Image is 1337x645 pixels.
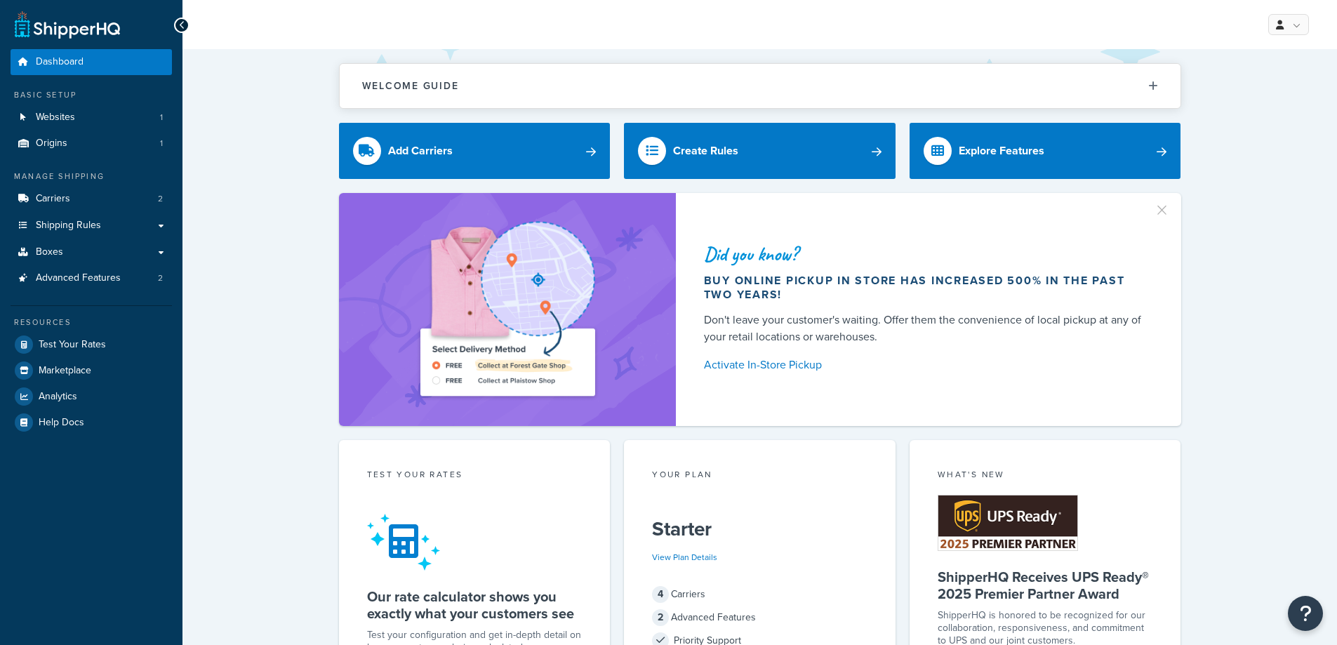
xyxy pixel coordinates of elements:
a: Marketplace [11,358,172,383]
span: 1 [160,138,163,149]
li: Advanced Features [11,265,172,291]
h5: Starter [652,518,867,540]
span: Origins [36,138,67,149]
span: Analytics [39,391,77,403]
span: Boxes [36,246,63,258]
span: 2 [158,272,163,284]
a: Analytics [11,384,172,409]
div: Add Carriers [388,141,453,161]
li: Carriers [11,186,172,212]
div: Create Rules [673,141,738,161]
a: Explore Features [910,123,1181,179]
h2: Welcome Guide [362,81,459,91]
a: Dashboard [11,49,172,75]
li: Websites [11,105,172,131]
h5: ShipperHQ Receives UPS Ready® 2025 Premier Partner Award [938,568,1153,602]
a: Origins1 [11,131,172,157]
div: Don't leave your customer's waiting. Offer them the convenience of local pickup at any of your re... [704,312,1148,345]
div: Resources [11,317,172,328]
a: Activate In-Store Pickup [704,355,1148,375]
div: Basic Setup [11,89,172,101]
span: Marketplace [39,365,91,377]
div: Carriers [652,585,867,604]
div: Manage Shipping [11,171,172,182]
div: Your Plan [652,468,867,484]
div: Explore Features [959,141,1044,161]
a: Test Your Rates [11,332,172,357]
span: 1 [160,112,163,124]
a: Shipping Rules [11,213,172,239]
h5: Our rate calculator shows you exactly what your customers see [367,588,583,622]
span: Carriers [36,193,70,205]
span: Test Your Rates [39,339,106,351]
span: Websites [36,112,75,124]
li: Origins [11,131,172,157]
a: Boxes [11,239,172,265]
button: Open Resource Center [1288,596,1323,631]
span: Dashboard [36,56,84,68]
span: 2 [158,193,163,205]
a: Help Docs [11,410,172,435]
span: 4 [652,586,669,603]
a: Create Rules [624,123,896,179]
a: Websites1 [11,105,172,131]
div: Buy online pickup in store has increased 500% in the past two years! [704,274,1148,302]
div: What's New [938,468,1153,484]
span: Shipping Rules [36,220,101,232]
div: Test your rates [367,468,583,484]
a: Carriers2 [11,186,172,212]
a: Advanced Features2 [11,265,172,291]
span: 2 [652,609,669,626]
button: Welcome Guide [340,64,1180,108]
span: Help Docs [39,417,84,429]
div: Advanced Features [652,608,867,627]
a: Add Carriers [339,123,611,179]
span: Advanced Features [36,272,121,284]
a: View Plan Details [652,551,717,564]
div: Did you know? [704,244,1148,264]
img: ad-shirt-map-b0359fc47e01cab431d101c4b569394f6a03f54285957d908178d52f29eb9668.png [380,214,634,405]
